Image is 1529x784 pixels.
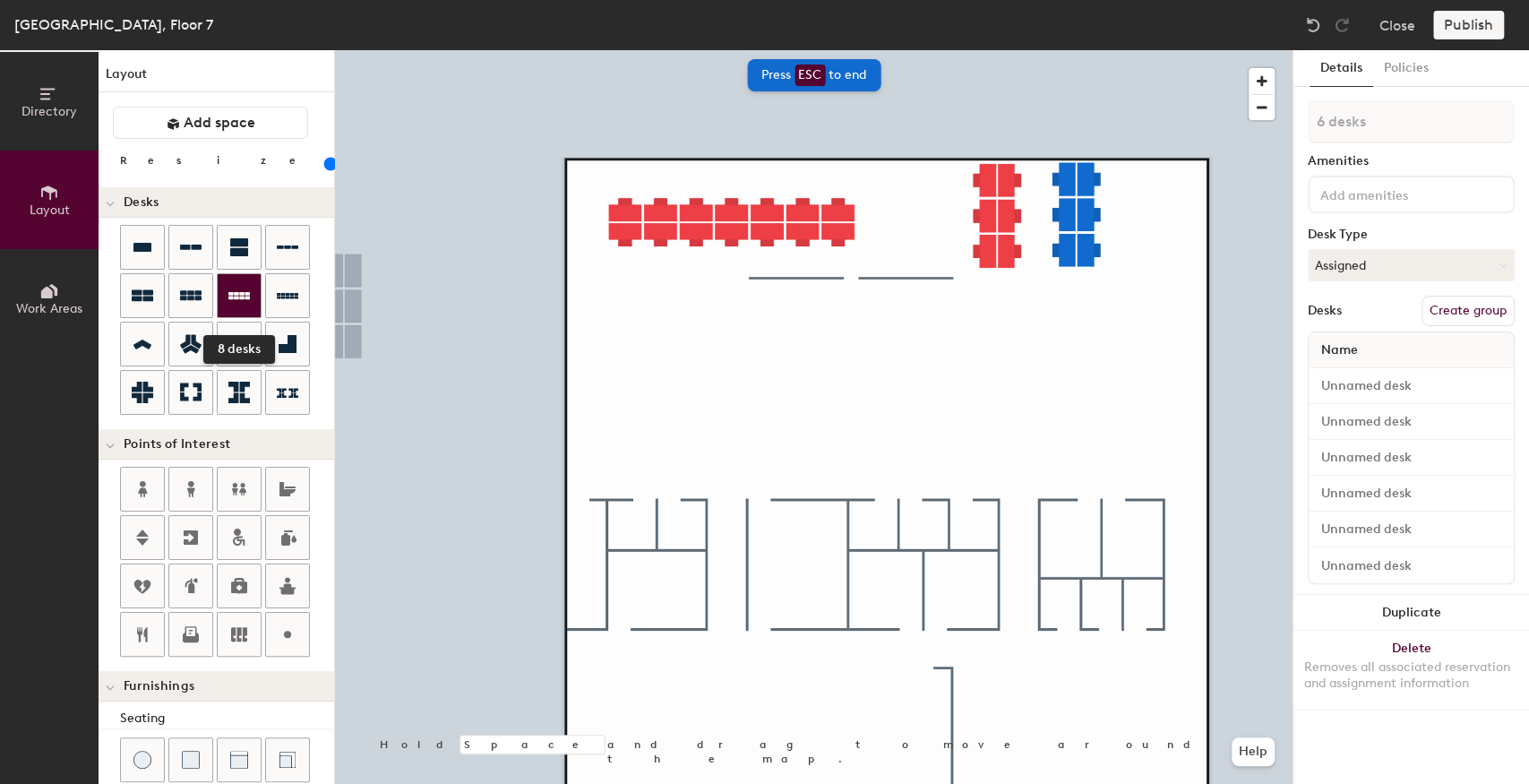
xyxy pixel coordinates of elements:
img: Stool [133,751,151,769]
div: Removes all associated reservation and assignment information [1304,659,1518,692]
button: Couch (middle) [217,737,262,782]
img: Couch (corner) [279,751,296,769]
input: Add amenities [1317,183,1478,204]
span: Name [1312,334,1367,366]
input: Unnamed desk [1312,553,1510,578]
button: DeleteRemoves all associated reservation and assignment information [1293,631,1529,710]
span: Layout [30,202,70,218]
img: Undo [1304,16,1322,34]
span: Work Areas [16,301,82,316]
input: Unnamed desk [1312,517,1510,542]
img: Redo [1333,16,1351,34]
span: Furnishings [124,679,194,694]
span: Desks [124,195,159,210]
button: Couch (corner) [265,737,310,782]
img: Couch (middle) [230,751,248,769]
button: 8 desks [217,273,262,318]
div: Seating [120,709,334,728]
button: Create group [1422,296,1515,326]
div: Press to end [747,59,880,91]
div: Desk Type [1308,228,1515,242]
button: Cushion [168,737,213,782]
span: Points of Interest [124,437,230,452]
input: Unnamed desk [1312,481,1510,506]
span: ESC [795,65,825,86]
button: Add space [113,107,308,139]
input: Unnamed desk [1312,409,1510,435]
button: Assigned [1308,249,1515,281]
img: Cushion [182,751,200,769]
button: Stool [120,737,165,782]
div: Amenities [1308,154,1515,168]
span: Add space [184,114,255,132]
input: Unnamed desk [1312,445,1510,470]
button: Close [1379,11,1415,39]
button: Policies [1373,50,1439,87]
div: Resize [120,153,318,168]
div: Desks [1308,304,1342,318]
span: Directory [21,104,77,119]
div: [GEOGRAPHIC_DATA], Floor 7 [14,13,213,36]
input: Unnamed desk [1312,374,1510,399]
h1: Layout [99,65,334,92]
button: Duplicate [1293,595,1529,631]
button: Help [1232,737,1275,766]
button: Details [1310,50,1373,87]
